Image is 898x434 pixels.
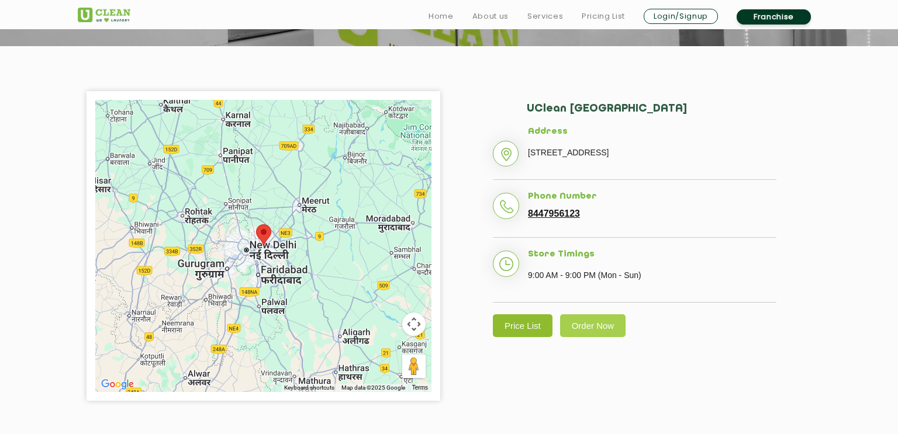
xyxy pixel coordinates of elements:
[527,103,776,127] h2: UClean [GEOGRAPHIC_DATA]
[341,384,405,391] span: Map data ©2025 Google
[528,144,776,161] p: [STREET_ADDRESS]
[527,9,563,23] a: Services
[644,9,718,24] a: Login/Signup
[402,313,426,336] button: Map camera controls
[472,9,509,23] a: About us
[412,384,428,392] a: Terms
[528,192,776,202] h5: Phone Number
[402,355,426,378] button: Drag Pegman onto the map to open Street View
[582,9,625,23] a: Pricing List
[493,314,552,337] a: Price List
[528,209,580,219] a: 8447956123
[78,8,130,22] img: UClean Laundry and Dry Cleaning
[429,9,454,23] a: Home
[737,9,811,25] a: Franchise
[528,127,776,137] h5: Address
[528,249,776,260] h5: Store Timings
[98,377,137,392] img: Google
[560,314,626,337] a: Order Now
[528,266,776,284] p: 9:00 AM - 9:00 PM (Mon - Sun)
[98,377,137,392] a: Open this area in Google Maps (opens a new window)
[284,384,334,392] button: Keyboard shortcuts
